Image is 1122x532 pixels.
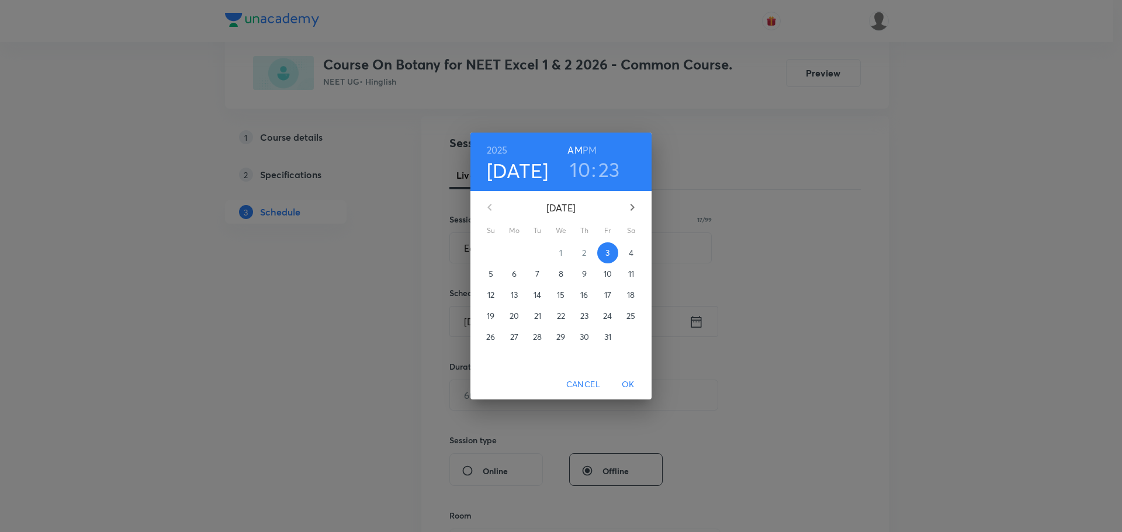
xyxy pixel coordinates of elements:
button: 4 [621,242,642,263]
p: 13 [511,289,518,301]
button: 10 [570,157,590,182]
button: 14 [527,284,548,305]
span: Sa [621,225,642,237]
span: Th [574,225,595,237]
p: 6 [512,268,517,280]
button: 12 [480,284,501,305]
p: 26 [486,331,495,343]
button: 11 [621,263,642,284]
button: 13 [504,284,525,305]
button: 15 [550,284,572,305]
button: Cancel [562,374,605,395]
button: 17 [597,284,618,305]
button: AM [567,142,582,158]
p: 9 [582,268,587,280]
button: 19 [480,305,501,326]
p: 30 [580,331,589,343]
p: 5 [489,268,493,280]
button: 16 [574,284,595,305]
button: 6 [504,263,525,284]
p: 24 [603,310,612,322]
button: 27 [504,326,525,347]
button: 18 [621,284,642,305]
span: Fr [597,225,618,237]
button: 31 [597,326,618,347]
span: OK [614,377,642,392]
p: 23 [580,310,588,322]
h3: : [591,157,596,182]
span: We [550,225,572,237]
p: 19 [487,310,494,322]
button: 10 [597,263,618,284]
button: 29 [550,326,572,347]
p: 14 [534,289,541,301]
span: Cancel [566,377,600,392]
button: 7 [527,263,548,284]
span: Mo [504,225,525,237]
button: 21 [527,305,548,326]
p: 31 [604,331,611,343]
p: 28 [533,331,542,343]
button: 20 [504,305,525,326]
p: 11 [628,268,634,280]
button: 22 [550,305,572,326]
p: 27 [510,331,518,343]
p: 4 [629,247,633,259]
p: 10 [604,268,612,280]
p: 8 [559,268,563,280]
p: 29 [556,331,565,343]
p: 15 [557,289,565,301]
p: 22 [557,310,565,322]
p: 20 [510,310,519,322]
button: 3 [597,242,618,263]
p: 16 [580,289,588,301]
button: 23 [598,157,620,182]
button: 26 [480,326,501,347]
p: 7 [535,268,539,280]
p: 18 [627,289,635,301]
button: 2025 [487,142,508,158]
span: Tu [527,225,548,237]
button: [DATE] [487,158,549,183]
button: 23 [574,305,595,326]
p: 25 [626,310,635,322]
button: 9 [574,263,595,284]
button: 25 [621,305,642,326]
button: PM [583,142,597,158]
p: 21 [534,310,541,322]
button: 5 [480,263,501,284]
p: 17 [604,289,611,301]
button: 24 [597,305,618,326]
button: 30 [574,326,595,347]
button: 8 [550,263,572,284]
button: OK [610,374,647,395]
button: 28 [527,326,548,347]
p: [DATE] [504,201,618,215]
span: Su [480,225,501,237]
p: 3 [605,247,610,259]
p: 12 [487,289,494,301]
